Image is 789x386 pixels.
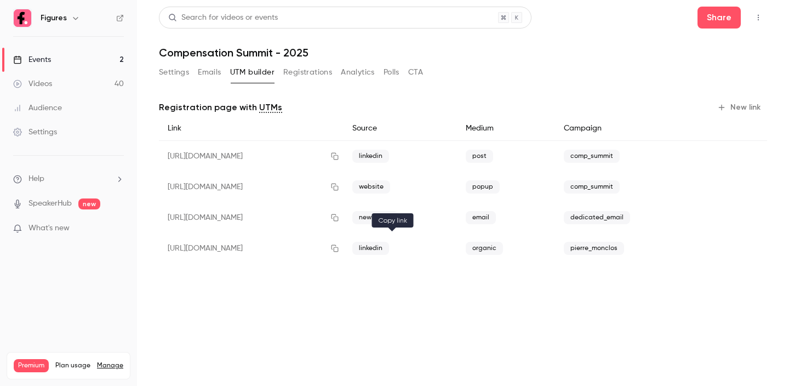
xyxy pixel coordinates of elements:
[111,224,124,234] iframe: Noticeable Trigger
[41,13,67,24] h6: Figures
[159,202,344,233] div: [URL][DOMAIN_NAME]
[341,64,375,81] button: Analytics
[259,101,282,114] a: UTMs
[564,180,620,194] span: comp_summit
[352,242,389,255] span: linkedin
[159,116,344,141] div: Link
[352,150,389,163] span: linkedin
[97,361,123,370] a: Manage
[457,116,554,141] div: Medium
[230,64,275,81] button: UTM builder
[13,173,124,185] li: help-dropdown-opener
[28,173,44,185] span: Help
[159,46,767,59] h1: Compensation Summit - 2025
[564,211,630,224] span: dedicated_email
[352,211,398,224] span: newsletter
[159,172,344,202] div: [URL][DOMAIN_NAME]
[344,116,457,141] div: Source
[13,127,57,138] div: Settings
[408,64,423,81] button: CTA
[384,64,399,81] button: Polls
[466,211,496,224] span: email
[13,103,62,113] div: Audience
[198,64,221,81] button: Emails
[697,7,741,29] button: Share
[159,233,344,264] div: [URL][DOMAIN_NAME]
[14,359,49,372] span: Premium
[13,78,52,89] div: Videos
[78,198,100,209] span: new
[564,150,620,163] span: comp_summit
[159,141,344,172] div: [URL][DOMAIN_NAME]
[352,180,390,194] span: website
[283,64,332,81] button: Registrations
[28,198,72,209] a: SpeakerHub
[55,361,90,370] span: Plan usage
[466,180,500,194] span: popup
[159,64,189,81] button: Settings
[555,116,705,141] div: Campaign
[14,9,31,27] img: Figures
[28,223,70,234] span: What's new
[564,242,624,255] span: pierre_monclos
[13,54,51,65] div: Events
[168,12,278,24] div: Search for videos or events
[466,150,493,163] span: post
[159,101,282,114] p: Registration page with
[466,242,503,255] span: organic
[713,99,767,116] button: New link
